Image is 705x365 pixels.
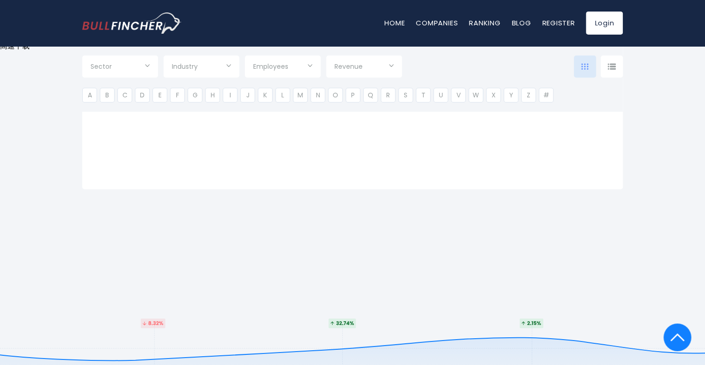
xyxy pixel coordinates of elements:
[188,88,202,102] li: G
[82,88,97,102] li: A
[258,88,273,102] li: K
[334,62,363,71] span: Revenue
[91,59,150,76] input: Selection
[346,88,360,102] li: P
[275,88,290,102] li: L
[170,88,185,102] li: F
[581,63,589,70] img: icon-comp-grid.svg
[82,12,182,34] a: Go to homepage
[293,88,308,102] li: M
[205,88,220,102] li: H
[82,12,182,34] img: bullfincher logo
[468,88,483,102] li: W
[416,88,431,102] li: T
[253,59,312,76] input: Selection
[608,63,616,70] img: icon-comp-list-view.svg
[542,18,575,28] a: Register
[511,18,531,28] a: Blog
[433,88,448,102] li: U
[240,88,255,102] li: J
[539,88,553,102] li: #
[253,62,288,71] span: Employees
[384,18,405,28] a: Home
[469,18,500,28] a: Ranking
[310,88,325,102] li: N
[172,59,231,76] input: Selection
[117,88,132,102] li: C
[91,62,112,71] span: Sector
[328,88,343,102] li: O
[451,88,466,102] li: V
[363,88,378,102] li: Q
[381,88,395,102] li: R
[100,88,115,102] li: B
[223,88,237,102] li: I
[152,88,167,102] li: E
[172,62,198,71] span: Industry
[486,88,501,102] li: X
[416,18,458,28] a: Companies
[334,59,394,76] input: Selection
[586,12,623,35] a: Login
[521,88,536,102] li: Z
[398,88,413,102] li: S
[504,88,518,102] li: Y
[135,88,150,102] li: D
